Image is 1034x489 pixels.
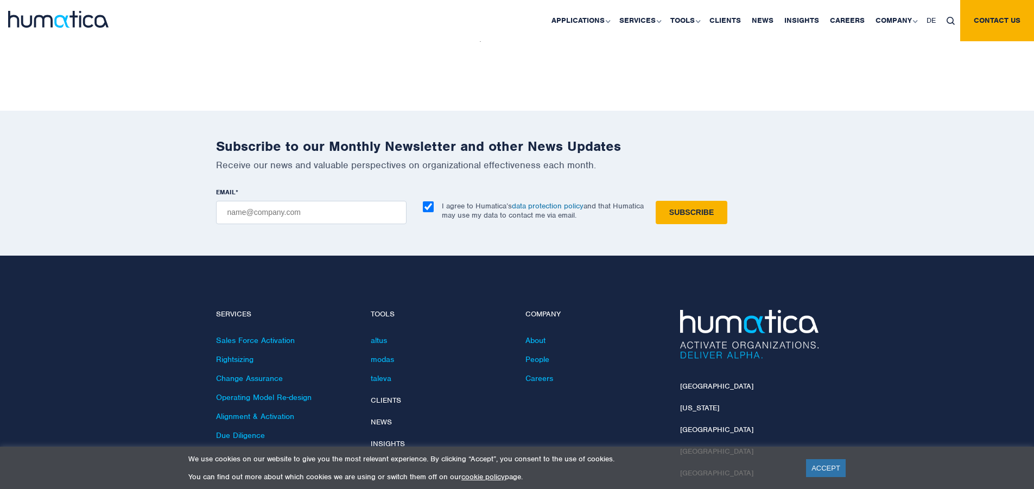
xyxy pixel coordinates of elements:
[216,373,283,383] a: Change Assurance
[371,396,401,405] a: Clients
[680,425,753,434] a: [GEOGRAPHIC_DATA]
[806,459,846,477] a: ACCEPT
[216,430,265,440] a: Due Diligence
[680,403,719,412] a: [US_STATE]
[188,472,792,481] p: You can find out more about which cookies we are using or switch them off on our page.
[927,16,936,25] span: DE
[947,17,955,25] img: search_icon
[656,201,727,224] input: Subscribe
[371,335,387,345] a: altus
[216,188,236,196] span: EMAIL
[525,310,664,319] h4: Company
[216,411,294,421] a: Alignment & Activation
[216,335,295,345] a: Sales Force Activation
[371,373,391,383] a: taleva
[525,335,545,345] a: About
[680,382,753,391] a: [GEOGRAPHIC_DATA]
[461,472,505,481] a: cookie policy
[8,11,109,28] img: logo
[188,454,792,463] p: We use cookies on our website to give you the most relevant experience. By clicking “Accept”, you...
[371,439,405,448] a: Insights
[371,417,392,427] a: News
[525,354,549,364] a: People
[371,354,394,364] a: modas
[512,201,583,211] a: data protection policy
[216,310,354,319] h4: Services
[680,310,819,359] img: Humatica
[216,138,819,155] h2: Subscribe to our Monthly Newsletter and other News Updates
[216,392,312,402] a: Operating Model Re-design
[371,310,509,319] h4: Tools
[216,354,253,364] a: Rightsizing
[525,373,553,383] a: Careers
[216,201,407,224] input: name@company.com
[216,159,819,171] p: Receive our news and valuable perspectives on organizational effectiveness each month.
[442,201,644,220] p: I agree to Humatica’s and that Humatica may use my data to contact me via email.
[423,201,434,212] input: I agree to Humatica’sdata protection policyand that Humatica may use my data to contact me via em...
